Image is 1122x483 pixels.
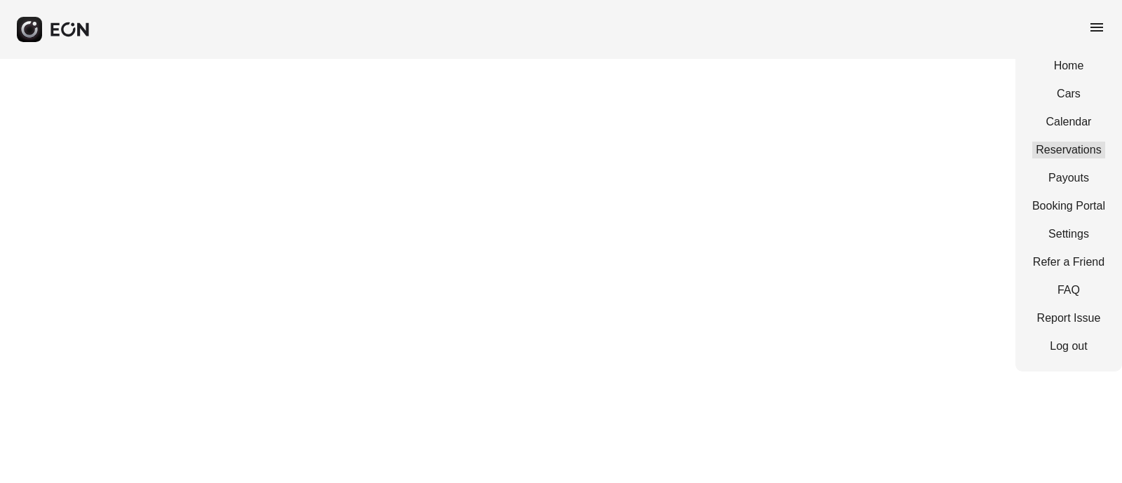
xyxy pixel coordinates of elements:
[1032,142,1105,158] a: Reservations
[1032,338,1105,355] a: Log out
[1032,170,1105,186] a: Payouts
[1032,226,1105,243] a: Settings
[1032,57,1105,74] a: Home
[1032,282,1105,299] a: FAQ
[1032,254,1105,271] a: Refer a Friend
[1032,310,1105,327] a: Report Issue
[1032,86,1105,102] a: Cars
[1032,198,1105,215] a: Booking Portal
[1088,19,1105,36] span: menu
[1032,114,1105,130] a: Calendar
